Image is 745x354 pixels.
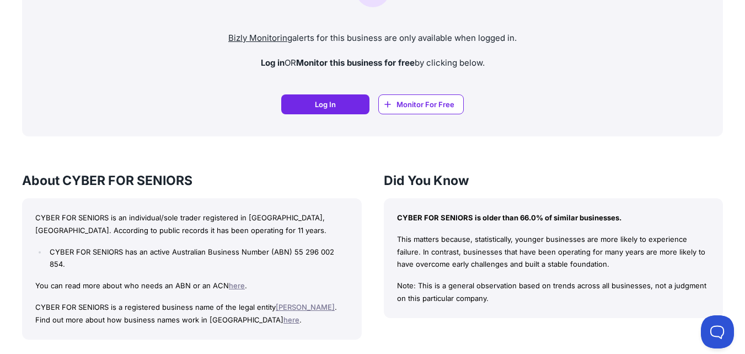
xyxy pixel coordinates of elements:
[397,233,710,271] p: This matters because, statistically, younger businesses are more likely to experience failure. In...
[397,212,710,224] p: CYBER FOR SENIORS is older than 66.0% of similar businesses.
[296,57,415,68] strong: Monitor this business for free
[228,33,292,43] a: Bizly Monitoring
[283,315,299,324] a: here
[276,303,335,311] a: [PERSON_NAME]
[396,99,454,110] span: Monitor For Free
[31,32,714,45] p: alerts for this business are only available when logged in.
[315,99,336,110] span: Log In
[701,315,734,348] iframe: Toggle Customer Support
[47,246,348,271] li: CYBER FOR SENIORS has an active Australian Business Number (ABN) 55 296 002 854.
[378,94,464,114] a: Monitor For Free
[31,57,714,70] p: OR by clicking below.
[35,279,349,292] p: You can read more about who needs an ABN or an ACN .
[281,94,369,114] a: Log In
[35,212,349,237] p: CYBER FOR SENIORS is an individual/sole trader registered in [GEOGRAPHIC_DATA], [GEOGRAPHIC_DATA]...
[397,279,710,305] p: Note: This is a general observation based on trends across all businesses, not a judgment on this...
[22,172,362,189] h3: About CYBER FOR SENIORS
[35,301,349,326] p: CYBER FOR SENIORS is a registered business name of the legal entity . Find out more about how bus...
[261,57,285,68] strong: Log in
[229,281,245,290] a: here
[384,172,723,189] h3: Did You Know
